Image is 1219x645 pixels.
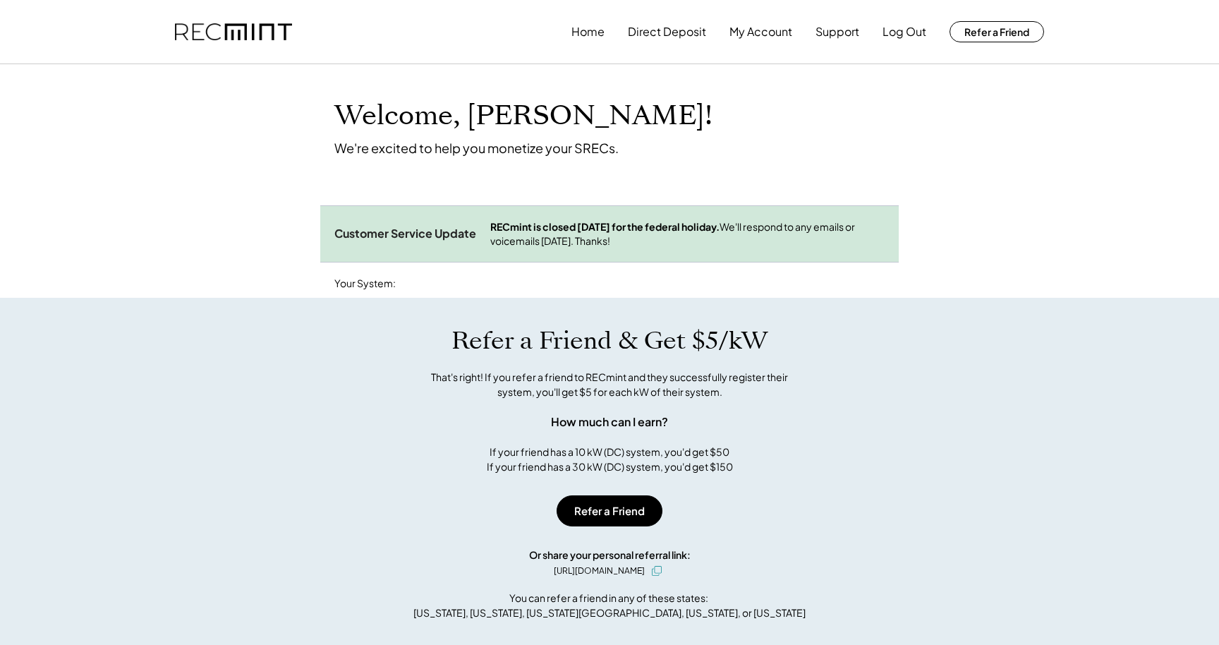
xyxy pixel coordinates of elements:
[648,562,665,579] button: click to copy
[883,18,926,46] button: Log Out
[815,18,859,46] button: Support
[529,548,691,562] div: Or share your personal referral link:
[334,100,712,133] h1: Welcome, [PERSON_NAME]!
[334,227,476,241] div: Customer Service Update
[571,18,605,46] button: Home
[557,495,662,526] button: Refer a Friend
[490,220,885,248] div: We'll respond to any emails or voicemails [DATE]. Thanks!
[451,326,768,356] h1: Refer a Friend & Get $5/kW
[334,140,619,156] div: We're excited to help you monetize your SRECs.
[628,18,706,46] button: Direct Deposit
[729,18,792,46] button: My Account
[416,370,803,399] div: That's right! If you refer a friend to RECmint and they successfully register their system, you'l...
[950,21,1044,42] button: Refer a Friend
[487,445,733,474] div: If your friend has a 10 kW (DC) system, you'd get $50 If your friend has a 30 kW (DC) system, you...
[413,591,806,620] div: You can refer a friend in any of these states: [US_STATE], [US_STATE], [US_STATE][GEOGRAPHIC_DATA...
[551,414,668,430] div: How much can I earn?
[334,277,396,291] div: Your System:
[554,565,645,577] div: [URL][DOMAIN_NAME]
[490,220,720,233] strong: RECmint is closed [DATE] for the federal holiday.
[175,23,292,41] img: recmint-logotype%403x.png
